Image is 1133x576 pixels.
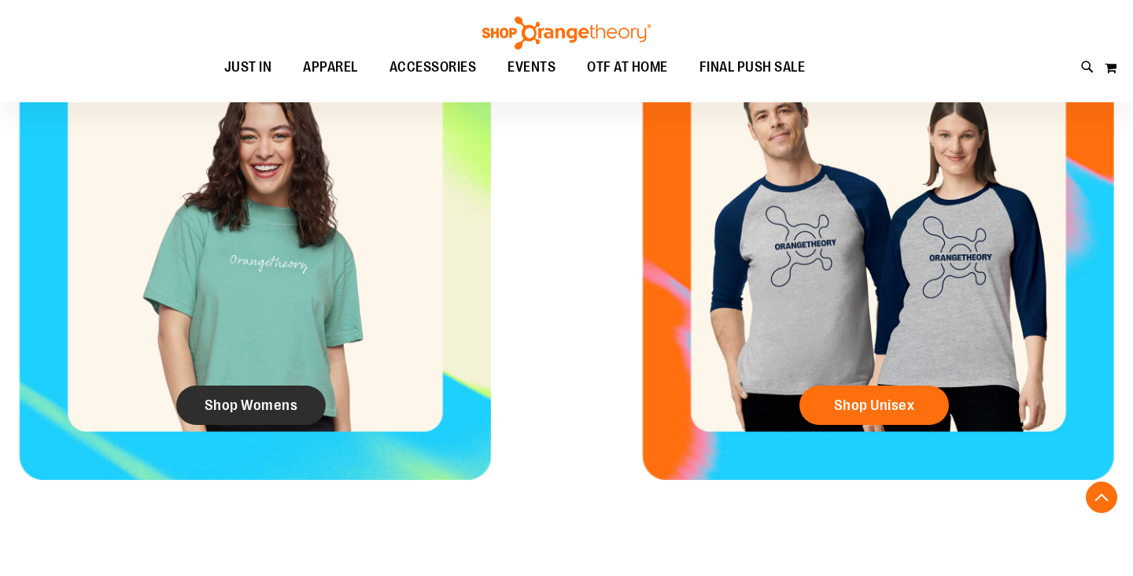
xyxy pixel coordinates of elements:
span: Shop Womens [205,397,298,414]
span: Shop Unisex [834,397,915,414]
a: OTF AT HOME [571,50,684,86]
img: Shop Orangetheory [480,17,653,50]
span: FINAL PUSH SALE [699,50,806,85]
a: FINAL PUSH SALE [684,50,821,86]
span: EVENTS [507,50,555,85]
a: JUST IN [209,50,288,86]
a: EVENTS [492,50,571,86]
a: Shop Womens [176,386,326,425]
button: Back To Top [1086,482,1117,513]
a: ACCESSORIES [374,50,493,86]
span: OTF AT HOME [587,50,668,85]
a: APPAREL [287,50,374,86]
span: ACCESSORIES [389,50,477,85]
a: Shop Unisex [799,386,949,425]
span: JUST IN [224,50,272,85]
span: APPAREL [303,50,358,85]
